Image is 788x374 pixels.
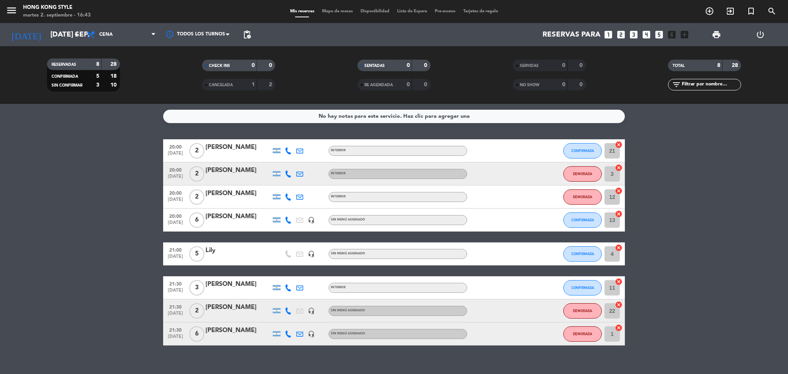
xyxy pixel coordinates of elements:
[166,211,185,220] span: 20:00
[571,286,594,290] span: CONFIRMADA
[431,9,459,13] span: Pre-acceso
[562,63,565,68] strong: 0
[654,30,664,40] i: looks_5
[6,26,47,43] i: [DATE]
[641,30,651,40] i: looks_4
[189,212,204,228] span: 6
[166,325,185,334] span: 21:30
[364,64,385,68] span: SENTADAS
[571,218,594,222] span: CONFIRMADA
[667,30,677,40] i: looks_6
[717,63,720,68] strong: 8
[205,189,271,199] div: [PERSON_NAME]
[166,334,185,343] span: [DATE]
[110,62,118,67] strong: 28
[520,83,539,87] span: NO SHOW
[603,30,613,40] i: looks_one
[166,142,185,151] span: 20:00
[364,83,393,87] span: RE AGENDADA
[166,279,185,288] span: 21:30
[573,332,592,336] span: DEMORADA
[573,172,592,176] span: DEMORADA
[615,301,623,309] i: cancel
[205,142,271,152] div: [PERSON_NAME]
[6,5,17,19] button: menu
[331,218,365,221] span: Sin menú asignado
[205,326,271,336] div: [PERSON_NAME]
[189,246,204,262] span: 5
[573,195,592,199] span: DEMORADA
[166,311,185,320] span: [DATE]
[189,280,204,296] span: 3
[308,217,315,224] i: headset_mic
[110,73,118,79] strong: 18
[205,245,271,255] div: Lily
[543,30,601,39] span: Reservas para
[110,82,118,88] strong: 10
[52,83,82,87] span: SIN CONFIRMAR
[712,30,721,39] span: print
[673,64,684,68] span: TOTAL
[579,63,584,68] strong: 0
[252,63,255,68] strong: 0
[252,82,255,87] strong: 1
[319,112,470,121] div: No hay notas para este servicio. Haz clic para agregar una
[563,303,602,319] button: DEMORADA
[166,302,185,311] span: 21:30
[331,309,365,312] span: Sin menú asignado
[318,9,357,13] span: Mapa de mesas
[286,9,318,13] span: Mis reservas
[96,73,99,79] strong: 5
[571,252,594,256] span: CONFIRMADA
[331,149,346,152] span: INTERIOR
[732,63,740,68] strong: 28
[242,30,252,39] span: pending_actions
[459,9,502,13] span: Tarjetas de regalo
[563,143,602,159] button: CONFIRMADA
[615,244,623,252] i: cancel
[616,30,626,40] i: looks_two
[615,164,623,172] i: cancel
[189,326,204,342] span: 6
[166,165,185,174] span: 20:00
[166,220,185,229] span: [DATE]
[563,280,602,296] button: CONFIRMADA
[23,12,91,19] div: martes 2. septiembre - 16:43
[205,302,271,312] div: [PERSON_NAME]
[52,63,76,67] span: RESERVADAS
[99,32,113,37] span: Cena
[615,210,623,218] i: cancel
[331,332,365,335] span: Sin menú asignado
[189,303,204,319] span: 2
[681,80,741,89] input: Filtrar por nombre...
[424,82,429,87] strong: 0
[166,254,185,263] span: [DATE]
[331,172,346,175] span: INTERIOR
[72,30,81,39] i: arrow_drop_down
[357,9,393,13] span: Disponibilidad
[308,307,315,314] i: headset_mic
[615,141,623,149] i: cancel
[52,75,78,78] span: CONFIRMADA
[563,246,602,262] button: CONFIRMADA
[269,63,274,68] strong: 0
[629,30,639,40] i: looks_3
[331,252,365,255] span: Sin menú asignado
[96,62,99,67] strong: 8
[308,250,315,257] i: headset_mic
[6,5,17,16] i: menu
[579,82,584,87] strong: 0
[562,82,565,87] strong: 0
[269,82,274,87] strong: 2
[407,63,410,68] strong: 0
[205,212,271,222] div: [PERSON_NAME]
[615,324,623,332] i: cancel
[166,288,185,297] span: [DATE]
[672,80,681,89] i: filter_list
[571,149,594,153] span: CONFIRMADA
[393,9,431,13] span: Lista de Espera
[424,63,429,68] strong: 0
[205,279,271,289] div: [PERSON_NAME]
[23,4,91,12] div: HONG KONG STYLE
[308,331,315,337] i: headset_mic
